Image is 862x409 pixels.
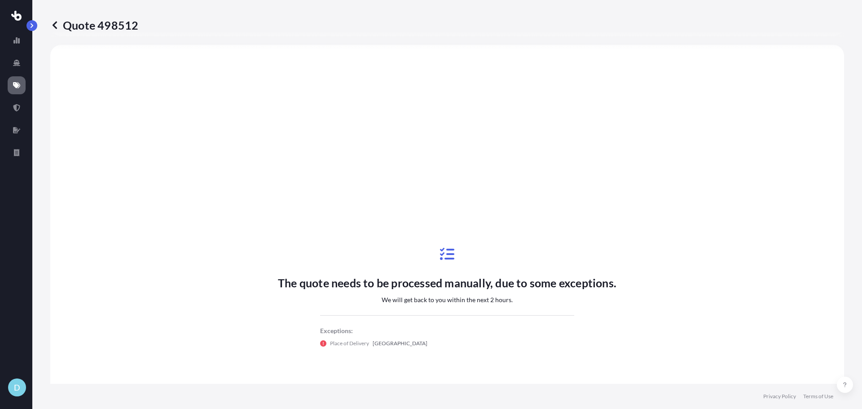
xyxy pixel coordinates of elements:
span: D [14,383,20,392]
p: The quote needs to be processed manually, due to some exceptions. [278,276,616,290]
a: Privacy Policy [763,393,796,400]
p: [GEOGRAPHIC_DATA] [373,339,427,348]
p: Place of Delivery [330,339,369,348]
a: Terms of Use [803,393,833,400]
p: Quote 498512 [50,18,138,32]
p: We will get back to you within the next 2 hours. [382,295,513,304]
p: Exceptions: [320,326,574,335]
